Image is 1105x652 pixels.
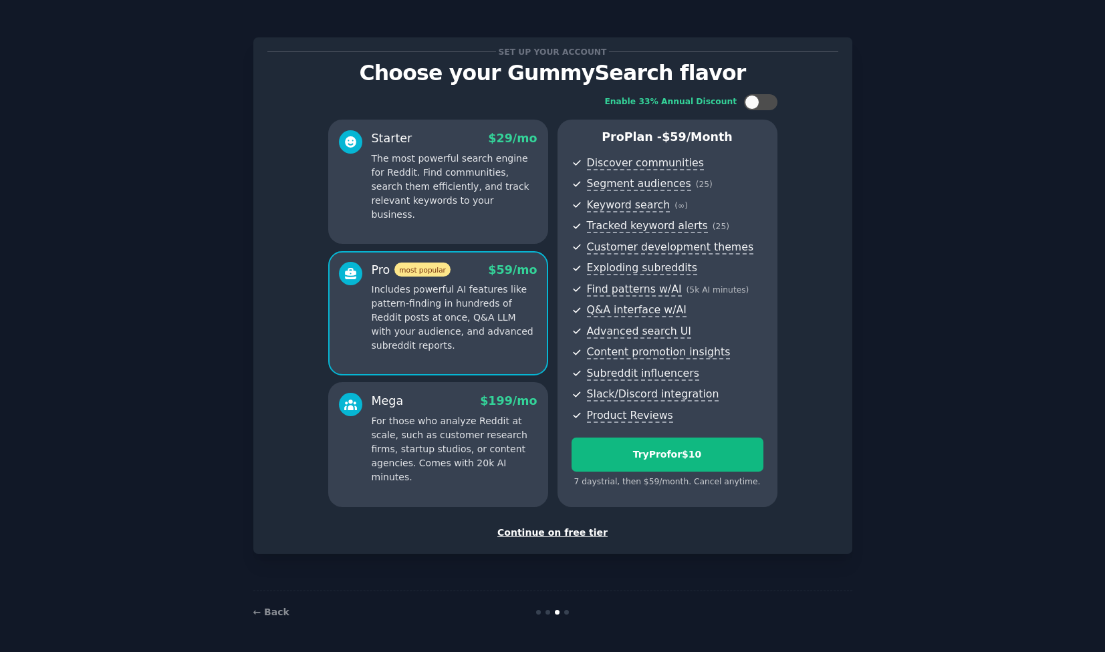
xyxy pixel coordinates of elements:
span: ( ∞ ) [674,201,688,210]
div: Continue on free tier [267,526,838,540]
span: Segment audiences [587,177,691,191]
p: The most powerful search engine for Reddit. Find communities, search them efficiently, and track ... [372,152,537,222]
span: Q&A interface w/AI [587,303,687,317]
div: Enable 33% Annual Discount [605,96,737,108]
div: 7 days trial, then $ 59 /month . Cancel anytime. [572,476,763,488]
button: TryProfor$10 [572,438,763,472]
span: Content promotion insights [587,345,731,359]
span: Set up your account [496,45,609,59]
span: Find patterns w/AI [587,283,682,297]
span: Customer development themes [587,240,754,255]
span: Subreddit influencers [587,367,699,381]
p: Includes powerful AI features like pattern-finding in hundreds of Reddit posts at once, Q&A LLM w... [372,283,537,353]
span: $ 59 /mo [488,263,537,277]
span: ( 5k AI minutes ) [687,285,749,295]
div: Pro [372,262,451,279]
a: ← Back [253,607,289,617]
p: For those who analyze Reddit at scale, such as customer research firms, startup studios, or conte... [372,414,537,484]
span: Discover communities [587,156,704,170]
span: $ 29 /mo [488,132,537,145]
span: Keyword search [587,198,670,212]
p: Pro Plan - [572,129,763,146]
span: Tracked keyword alerts [587,219,708,233]
p: Choose your GummySearch flavor [267,61,838,85]
div: Mega [372,393,404,410]
span: $ 199 /mo [480,394,537,407]
span: ( 25 ) [696,180,713,189]
span: Slack/Discord integration [587,387,719,401]
span: Product Reviews [587,409,673,423]
span: Advanced search UI [587,325,691,339]
span: $ 59 /month [662,130,733,144]
div: Starter [372,130,412,147]
span: Exploding subreddits [587,261,697,275]
div: Try Pro for $10 [572,448,763,462]
span: ( 25 ) [713,222,729,231]
span: most popular [394,263,451,277]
